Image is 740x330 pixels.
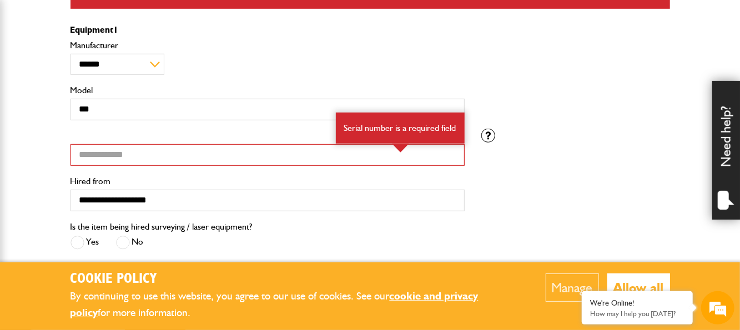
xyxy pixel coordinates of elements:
p: Equipment [71,26,465,34]
p: By continuing to use this website, you agree to our use of cookies. See our for more information. [71,288,512,322]
label: Yes [71,236,99,250]
img: error-box-arrow.svg [392,144,409,153]
div: We're Online! [590,298,684,308]
label: Manufacturer [71,41,465,50]
label: Is the item being hired surveying / laser equipment? [71,222,253,231]
div: Need help? [712,81,740,220]
a: cookie and privacy policy [71,290,479,319]
label: Hired from [71,177,465,186]
button: Manage [546,273,599,302]
p: How may I help you today? [590,309,684,318]
span: 1 [114,24,119,35]
button: Allow all [607,273,670,302]
label: No [116,236,144,250]
h2: Cookie Policy [71,271,512,288]
div: Serial number is a required field [336,113,465,144]
label: Model [71,86,465,95]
